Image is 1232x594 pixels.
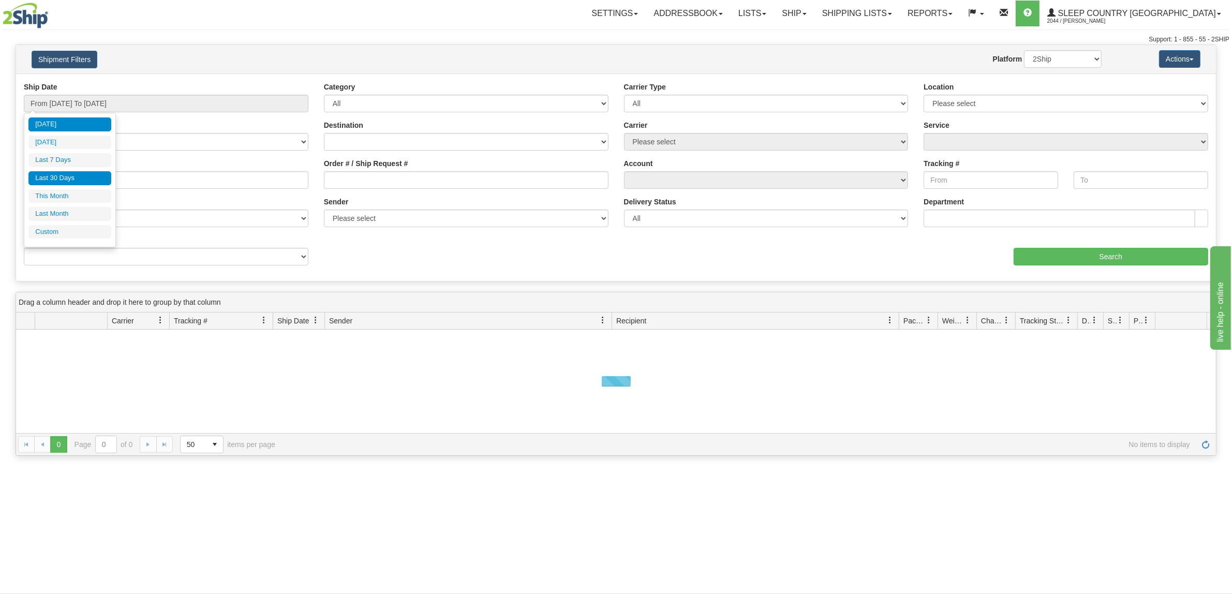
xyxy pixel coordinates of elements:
li: Last Month [28,207,111,221]
label: Destination [324,120,363,130]
span: Tracking Status [1020,316,1065,326]
span: Page of 0 [75,436,133,453]
span: 2044 / [PERSON_NAME] [1047,16,1125,26]
label: Carrier Type [624,82,666,92]
button: Actions [1159,50,1200,68]
span: No items to display [290,440,1190,449]
a: Recipient filter column settings [881,311,899,329]
span: Recipient [616,316,646,326]
a: Ship Date filter column settings [307,311,324,329]
label: Platform [993,54,1022,64]
label: Account [624,158,653,169]
input: To [1074,171,1208,189]
label: Order # / Ship Request # [324,158,408,169]
a: Settings [584,1,646,26]
span: 50 [187,439,200,450]
span: Page 0 [50,436,67,453]
span: select [206,436,223,453]
label: Sender [324,197,348,207]
li: This Month [28,189,111,203]
span: Charge [981,316,1003,326]
label: Delivery Status [624,197,676,207]
div: grid grouping header [16,292,1216,313]
span: Shipment Issues [1108,316,1117,326]
a: Packages filter column settings [920,311,938,329]
a: Charge filter column settings [998,311,1015,329]
a: Addressbook [646,1,731,26]
span: Sleep Country [GEOGRAPHIC_DATA] [1056,9,1216,18]
span: Pickup Status [1134,316,1142,326]
a: Shipment Issues filter column settings [1111,311,1129,329]
a: Weight filter column settings [959,311,976,329]
a: Sleep Country [GEOGRAPHIC_DATA] 2044 / [PERSON_NAME] [1040,1,1229,26]
a: Lists [731,1,774,26]
span: Weight [942,316,964,326]
div: live help - online [8,6,96,19]
input: From [924,171,1058,189]
a: Ship [774,1,814,26]
a: Carrier filter column settings [152,311,169,329]
li: Custom [28,225,111,239]
span: items per page [180,436,275,453]
iframe: chat widget [1208,244,1231,350]
li: Last 7 Days [28,153,111,167]
span: Packages [903,316,925,326]
label: Service [924,120,949,130]
label: Tracking # [924,158,959,169]
li: [DATE] [28,117,111,131]
div: Support: 1 - 855 - 55 - 2SHIP [3,35,1229,44]
a: Tracking # filter column settings [255,311,273,329]
img: logo2044.jpg [3,3,48,28]
input: Search [1014,248,1209,265]
button: Shipment Filters [32,51,97,68]
span: Sender [329,316,352,326]
a: Reports [900,1,960,26]
span: Page sizes drop down [180,436,224,453]
label: Ship Date [24,82,57,92]
a: Pickup Status filter column settings [1137,311,1155,329]
a: Tracking Status filter column settings [1060,311,1077,329]
a: Shipping lists [814,1,900,26]
span: Tracking # [174,316,207,326]
a: Sender filter column settings [594,311,612,329]
span: Carrier [112,316,134,326]
a: Delivery Status filter column settings [1086,311,1103,329]
label: Category [324,82,355,92]
label: Department [924,197,964,207]
span: Delivery Status [1082,316,1091,326]
li: Last 30 Days [28,171,111,185]
label: Location [924,82,954,92]
label: Carrier [624,120,648,130]
span: Ship Date [277,316,309,326]
li: [DATE] [28,136,111,150]
a: Refresh [1197,436,1214,453]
